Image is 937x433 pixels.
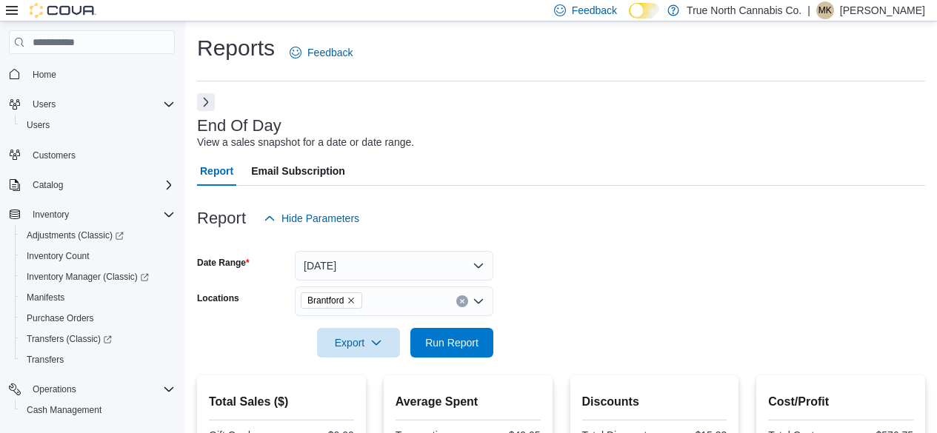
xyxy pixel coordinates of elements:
h1: Reports [197,33,275,63]
label: Date Range [197,257,250,269]
span: Purchase Orders [27,312,94,324]
span: Feedback [572,3,617,18]
span: Hide Parameters [281,211,359,226]
button: Operations [27,380,82,398]
button: Manifests [15,287,181,308]
span: Run Report [425,335,478,350]
button: Purchase Orders [15,308,181,329]
a: Feedback [284,38,359,67]
a: Manifests [21,289,70,306]
h3: Report [197,209,246,227]
a: Adjustments (Classic) [21,226,130,244]
span: Users [27,95,175,113]
p: | [807,1,810,19]
h3: End Of Day [197,117,281,135]
span: Operations [33,383,76,395]
span: MK [818,1,832,19]
button: Inventory [3,204,181,225]
label: Locations [197,292,239,304]
button: Run Report [410,328,493,358]
span: Inventory [33,209,69,221]
h2: Discounts [582,393,727,411]
span: Transfers (Classic) [21,330,175,348]
span: Inventory Count [21,247,175,265]
button: Transfers [15,349,181,370]
button: Catalog [3,175,181,195]
h2: Cost/Profit [768,393,913,411]
button: Catalog [27,176,69,194]
span: Home [33,69,56,81]
span: Users [21,116,175,134]
span: Manifests [27,292,64,303]
p: [PERSON_NAME] [840,1,925,19]
button: Remove Brantford from selection in this group [347,296,356,305]
a: Adjustments (Classic) [15,225,181,246]
span: Cash Management [21,401,175,419]
button: Customers [3,144,181,166]
span: Inventory [27,206,175,224]
a: Inventory Count [21,247,96,265]
button: Users [3,94,181,115]
a: Purchase Orders [21,309,100,327]
a: Inventory Manager (Classic) [21,268,155,286]
p: True North Cannabis Co. [687,1,801,19]
button: [DATE] [295,251,493,281]
a: Transfers (Classic) [21,330,118,348]
span: Inventory Count [27,250,90,262]
span: Users [27,119,50,131]
button: Inventory [27,206,75,224]
a: Transfers (Classic) [15,329,181,349]
button: Users [27,95,61,113]
h2: Total Sales ($) [209,393,354,411]
button: Cash Management [15,400,181,420]
button: Users [15,115,181,135]
button: Hide Parameters [258,204,365,233]
span: Inventory Manager (Classic) [27,271,149,283]
a: Transfers [21,351,70,369]
span: Feedback [307,45,353,60]
span: Users [33,98,56,110]
div: View a sales snapshot for a date or date range. [197,135,414,150]
a: Users [21,116,56,134]
a: Cash Management [21,401,107,419]
button: Operations [3,379,181,400]
img: Cova [30,3,96,18]
span: Brantford [301,292,362,309]
span: Adjustments (Classic) [27,229,124,241]
button: Home [3,63,181,84]
a: Customers [27,147,81,164]
button: Next [197,93,215,111]
input: Dark Mode [629,3,660,19]
span: Inventory Manager (Classic) [21,268,175,286]
a: Inventory Manager (Classic) [15,266,181,287]
span: Adjustments (Classic) [21,226,175,244]
span: Transfers (Classic) [27,333,112,345]
span: Brantford [307,293,344,308]
span: Customers [33,150,76,161]
span: Operations [27,380,175,398]
span: Email Subscription [251,156,345,186]
span: Purchase Orders [21,309,175,327]
button: Open list of options [473,295,484,307]
span: Customers [27,146,175,164]
span: Catalog [33,179,63,191]
button: Inventory Count [15,246,181,266]
span: Home [27,64,175,83]
span: Transfers [21,351,175,369]
span: Catalog [27,176,175,194]
span: Transfers [27,354,64,366]
div: Melanie Kowalski [816,1,834,19]
span: Export [326,328,391,358]
h2: Average Spent [396,393,541,411]
span: Manifests [21,289,175,306]
button: Clear input [456,295,468,307]
span: Report [200,156,233,186]
button: Export [317,328,400,358]
span: Cash Management [27,404,101,416]
a: Home [27,66,62,84]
